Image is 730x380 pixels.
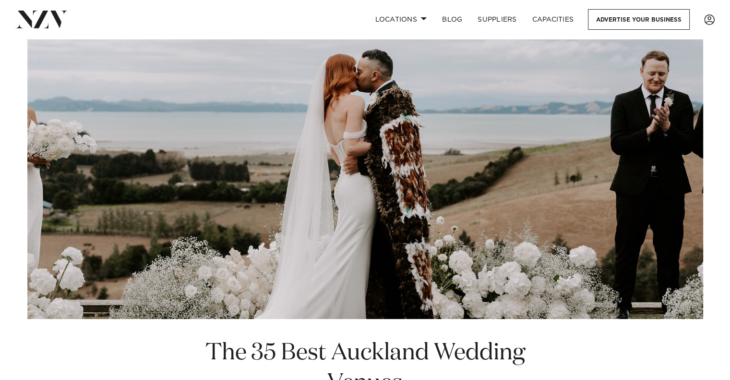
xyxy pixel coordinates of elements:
[525,9,582,30] a: Capacities
[588,9,690,30] a: Advertise your business
[367,9,434,30] a: Locations
[15,11,68,28] img: nzv-logo.png
[434,9,470,30] a: BLOG
[470,9,524,30] a: SUPPLIERS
